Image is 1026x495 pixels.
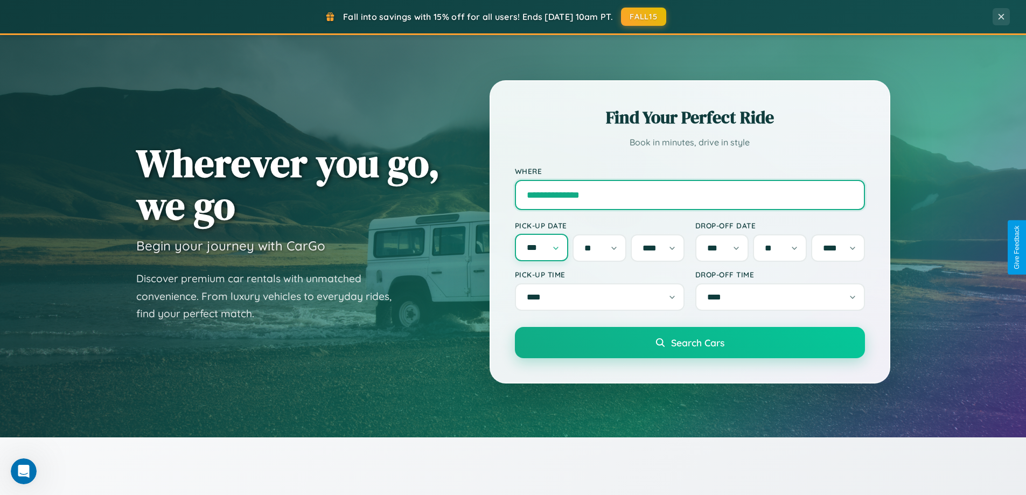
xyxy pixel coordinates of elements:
[695,270,865,279] label: Drop-off Time
[515,135,865,150] p: Book in minutes, drive in style
[515,327,865,358] button: Search Cars
[11,458,37,484] iframe: Intercom live chat
[695,221,865,230] label: Drop-off Date
[671,337,724,348] span: Search Cars
[136,142,440,227] h1: Wherever you go, we go
[1013,226,1021,269] div: Give Feedback
[136,270,406,323] p: Discover premium car rentals with unmatched convenience. From luxury vehicles to everyday rides, ...
[343,11,613,22] span: Fall into savings with 15% off for all users! Ends [DATE] 10am PT.
[515,166,865,176] label: Where
[515,270,685,279] label: Pick-up Time
[621,8,666,26] button: FALL15
[515,221,685,230] label: Pick-up Date
[515,106,865,129] h2: Find Your Perfect Ride
[136,238,325,254] h3: Begin your journey with CarGo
